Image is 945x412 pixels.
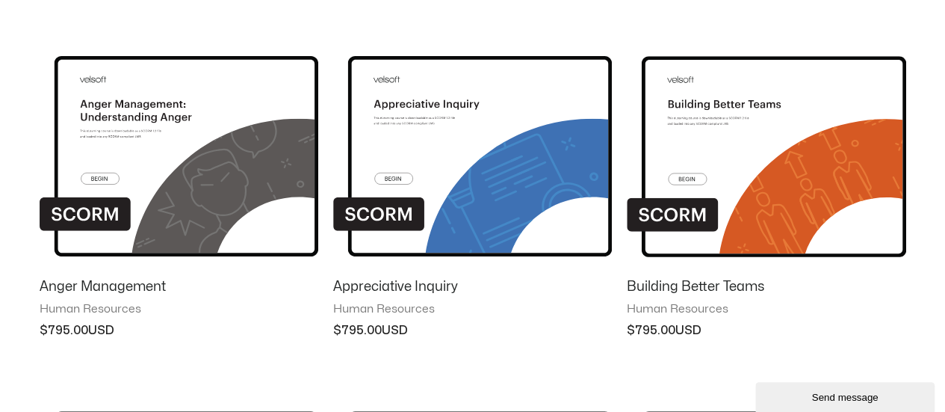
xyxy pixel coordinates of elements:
iframe: chat widget [755,379,938,412]
img: Building Better Teams [627,23,905,266]
span: Human Resources [627,302,905,317]
h2: Building Better Teams [627,278,905,295]
span: $ [40,325,48,336]
h2: Anger Management [40,278,318,295]
bdi: 795.00 [333,325,382,336]
img: Appreciative Inquiry [333,23,612,266]
span: $ [627,325,635,336]
bdi: 795.00 [627,325,675,336]
bdi: 795.00 [40,325,88,336]
h2: Appreciative Inquiry [333,278,612,295]
img: Anger Management [40,23,318,266]
a: Building Better Teams [627,278,905,302]
a: Anger Management [40,278,318,302]
a: Appreciative Inquiry [333,278,612,302]
span: $ [333,325,341,336]
span: Human Resources [40,302,318,317]
span: Human Resources [333,302,612,317]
